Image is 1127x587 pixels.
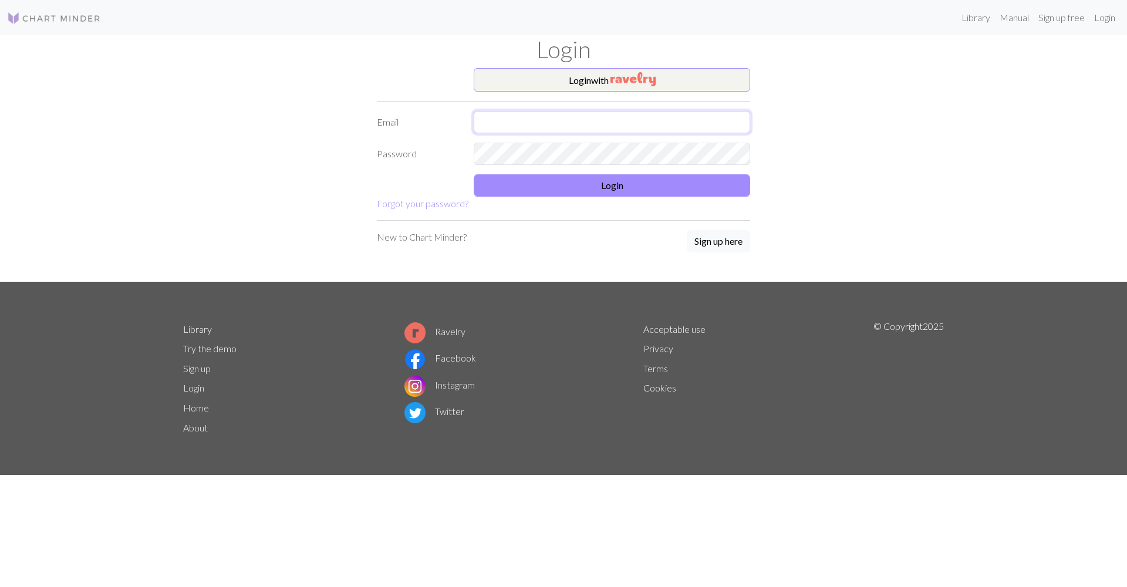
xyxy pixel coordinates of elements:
a: Sign up free [1034,6,1089,29]
button: Login [474,174,750,197]
a: Library [957,6,995,29]
p: New to Chart Minder? [377,230,467,244]
a: Login [183,382,204,393]
a: Ravelry [404,326,465,337]
a: Facebook [404,352,476,363]
img: Ravelry [610,72,656,86]
h1: Login [176,35,951,63]
a: About [183,422,208,433]
a: Home [183,402,209,413]
a: Privacy [643,343,673,354]
a: Library [183,323,212,335]
img: Ravelry logo [404,322,426,343]
label: Password [370,143,467,165]
a: Try the demo [183,343,237,354]
a: Login [1089,6,1120,29]
img: Instagram logo [404,376,426,397]
a: Manual [995,6,1034,29]
a: Terms [643,363,668,374]
img: Twitter logo [404,402,426,423]
img: Facebook logo [404,349,426,370]
a: Twitter [404,406,464,417]
p: © Copyright 2025 [873,319,944,438]
a: Cookies [643,382,676,393]
a: Acceptable use [643,323,706,335]
a: Sign up [183,363,211,374]
a: Forgot your password? [377,198,468,209]
button: Sign up here [687,230,750,252]
label: Email [370,111,467,133]
a: Instagram [404,379,475,390]
img: Logo [7,11,101,25]
button: Loginwith [474,68,750,92]
a: Sign up here [687,230,750,254]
